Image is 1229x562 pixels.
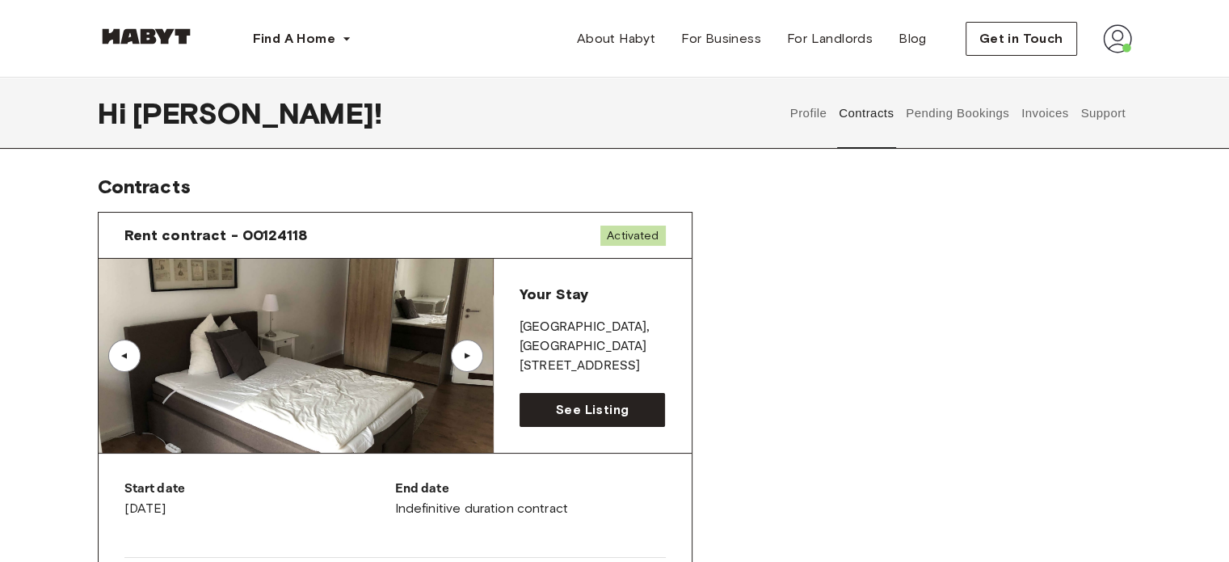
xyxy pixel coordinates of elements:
[124,226,308,245] span: Rent contract - 00124118
[668,23,774,55] a: For Business
[520,285,588,303] span: Your Stay
[564,23,668,55] a: About Habyt
[116,351,133,361] div: ▲
[966,22,1077,56] button: Get in Touch
[979,29,1063,49] span: Get in Touch
[577,29,655,49] span: About Habyt
[837,78,896,149] button: Contracts
[1019,78,1070,149] button: Invoices
[459,351,475,361] div: ▲
[98,28,195,44] img: Habyt
[99,259,493,453] img: Image of the room
[1079,78,1128,149] button: Support
[788,78,829,149] button: Profile
[886,23,940,55] a: Blog
[133,96,382,130] span: [PERSON_NAME] !
[98,175,191,198] span: Contracts
[787,29,873,49] span: For Landlords
[124,480,395,518] div: [DATE]
[904,78,1012,149] button: Pending Bookings
[681,29,761,49] span: For Business
[899,29,927,49] span: Blog
[600,226,665,246] span: Activated
[98,96,133,130] span: Hi
[253,29,335,49] span: Find A Home
[240,23,364,55] button: Find A Home
[774,23,886,55] a: For Landlords
[124,480,395,499] p: Start date
[395,480,666,499] p: End date
[556,400,629,420] span: See Listing
[784,78,1131,149] div: user profile tabs
[1103,24,1132,53] img: avatar
[395,480,666,518] div: Indefinitive duration contract
[520,357,666,376] p: [STREET_ADDRESS]
[520,318,666,357] p: [GEOGRAPHIC_DATA] , [GEOGRAPHIC_DATA]
[520,393,666,427] a: See Listing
